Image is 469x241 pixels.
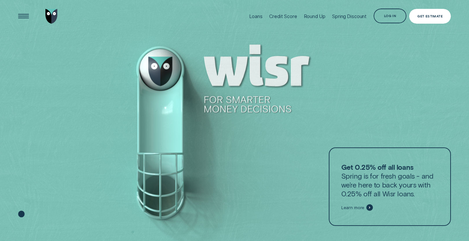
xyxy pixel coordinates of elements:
[332,13,367,19] div: Spring Discount
[45,9,58,24] img: Wisr
[417,15,443,18] div: Get Estimate
[249,13,262,19] div: Loans
[329,147,451,226] a: Get 0.25% off all loansSpring is for fresh goals - and we’re here to back yours with 0.25% off al...
[409,9,451,24] a: Get Estimate
[16,9,31,24] button: Open Menu
[374,9,406,23] button: Log in
[304,13,326,19] div: Round Up
[341,163,414,171] strong: Get 0.25% off all loans
[341,205,365,210] span: Learn more
[269,13,297,19] div: Credit Score
[341,163,439,198] p: Spring is for fresh goals - and we’re here to back yours with 0.25% off all Wisr loans.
